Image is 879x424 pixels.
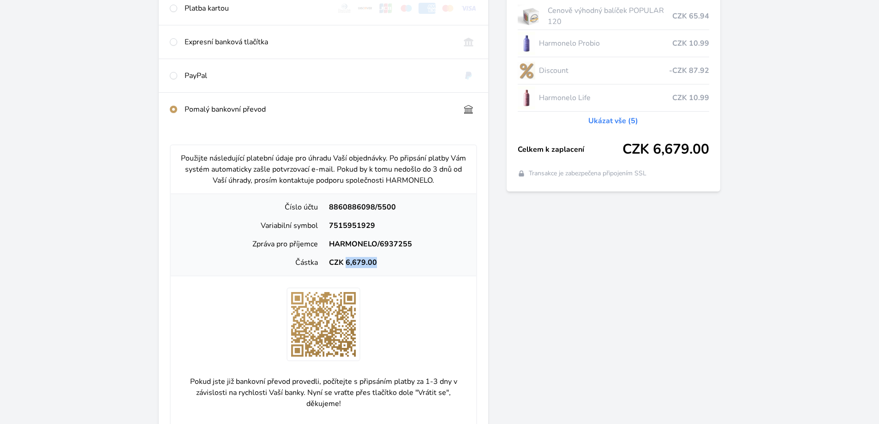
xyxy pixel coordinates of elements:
img: mc.svg [439,3,456,14]
img: popular.jpg [518,5,544,28]
img: discount-lo.png [518,59,535,82]
div: 8860886098/5500 [323,202,469,213]
div: Zpráva pro příjemce [178,239,323,250]
div: 7515951929 [323,220,469,231]
div: HARMONELO/6937255 [323,239,469,250]
img: bankTransfer_IBAN.svg [460,104,477,115]
span: Transakce je zabezpečena připojením SSL [529,169,646,178]
img: diners.svg [336,3,353,14]
img: onlineBanking_CZ.svg [460,36,477,48]
img: visa.svg [460,3,477,14]
img: maestro.svg [398,3,415,14]
span: Harmonelo Probio [539,38,672,49]
div: Číslo účtu [178,202,323,213]
img: discover.svg [357,3,374,14]
span: Harmonelo Life [539,92,672,103]
img: CLEAN_LIFE_se_stinem_x-lo.jpg [518,86,535,109]
img: CLEAN_PROBIO_se_stinem_x-lo.jpg [518,32,535,55]
span: Discount [539,65,669,76]
span: Cenově výhodný balíček POPULAR 120 [548,5,672,27]
div: Pomalý bankovní převod [185,104,453,115]
div: Variabilní symbol [178,220,323,231]
img: paypal.svg [460,70,477,81]
p: Použijte následující platební údaje pro úhradu Vaší objednávky. Po připsání platby Vám systém aut... [178,153,469,186]
div: CZK 6,679.00 [323,257,469,268]
img: jcb.svg [377,3,395,14]
p: Pokud jste již bankovní převod provedli, počítejte s připsáním platby za 1-3 dny v závislosti na ... [178,369,469,417]
div: Částka [178,257,323,268]
div: Platba kartou [185,3,329,14]
div: PayPal [185,70,453,81]
span: -CZK 87.92 [669,65,709,76]
span: Celkem k zaplacení [518,144,622,155]
span: CZK 10.99 [672,92,709,103]
img: H9sKLqjDGQZvAAAAAElFTkSuQmCC [287,287,360,361]
span: CZK 65.94 [672,11,709,22]
div: Expresní banková tlačítka [185,36,453,48]
span: CZK 6,679.00 [622,141,709,158]
a: Ukázat vše (5) [588,115,638,126]
span: CZK 10.99 [672,38,709,49]
img: amex.svg [419,3,436,14]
